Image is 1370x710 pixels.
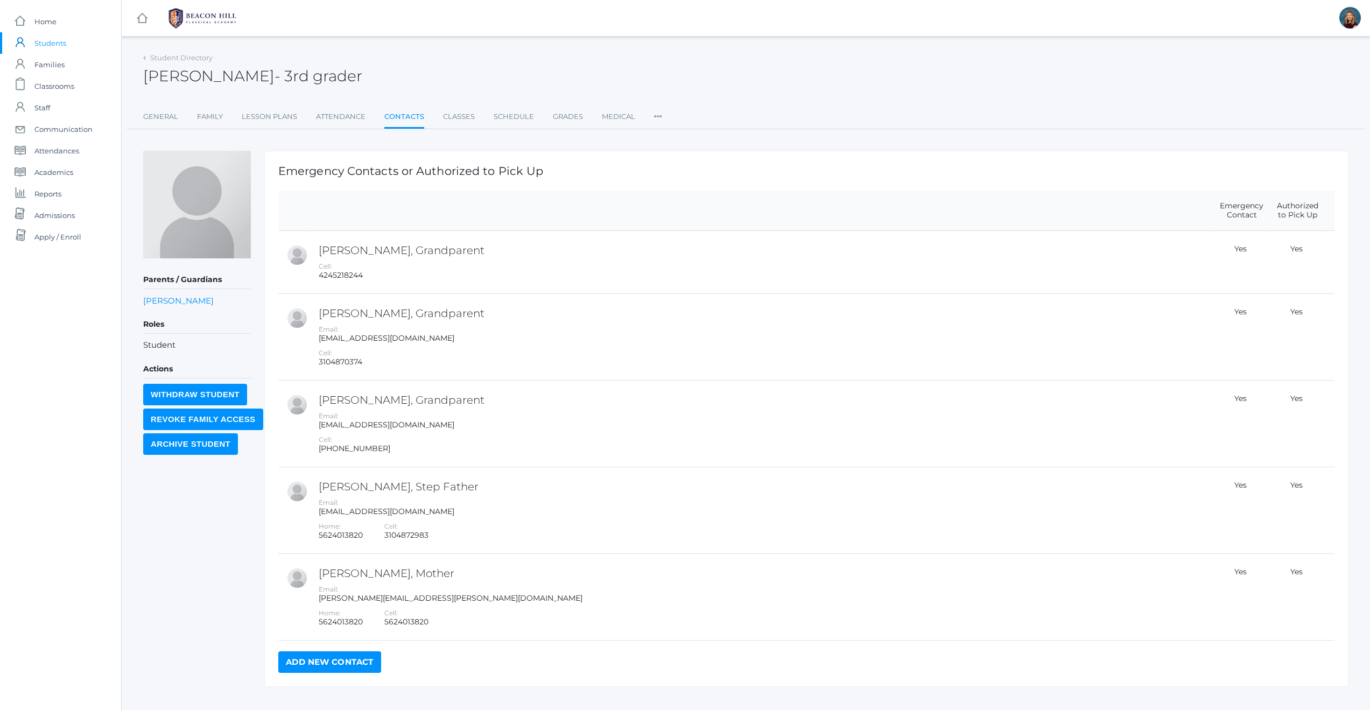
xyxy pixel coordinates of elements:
h1: Emergency Contacts or Authorized to Pick Up [278,165,1334,177]
a: General [143,106,178,128]
h2: [PERSON_NAME], Step Father [319,481,1206,493]
td: Yes [1209,554,1266,641]
label: Email: [319,585,339,593]
div: Lindsay Leeds [1339,7,1361,29]
td: Yes [1209,381,1266,467]
td: Yes [1266,294,1321,381]
h5: Actions [143,360,251,378]
div: [PHONE_NUMBER] [319,444,390,453]
span: Reports [34,183,61,205]
h5: Parents / Guardians [143,271,251,289]
label: Cell: [319,262,332,270]
a: Student Directory [150,53,213,62]
span: Classrooms [34,75,74,97]
div: [EMAIL_ADDRESS][DOMAIN_NAME] [319,507,1206,516]
label: Home: [319,522,341,530]
div: 3104872983 [384,531,428,540]
h2: [PERSON_NAME] [143,68,362,85]
input: Revoke Family Access [143,409,263,430]
td: Yes [1266,381,1321,467]
label: Email: [319,412,339,420]
label: Home: [319,609,341,617]
div: Cheryl Marzano [286,394,308,416]
span: Home [34,11,57,32]
img: BHCALogos-05-308ed15e86a5a0abce9b8dd61676a3503ac9727e845dece92d48e8588c001991.png [162,5,243,32]
label: Cell: [319,349,332,357]
a: Schedule [494,106,534,128]
span: Families [34,54,65,75]
label: Email: [319,325,339,333]
a: Attendance [316,106,366,128]
a: Classes [443,106,475,128]
div: [EMAIL_ADDRESS][DOMAIN_NAME] [319,420,1206,430]
td: Yes [1266,554,1321,641]
li: Student [143,339,251,352]
a: Lesson Plans [242,106,297,128]
label: Cell: [384,609,398,617]
th: Emergency Contact [1209,191,1266,231]
a: [PERSON_NAME] [143,294,214,307]
td: Yes [1209,294,1266,381]
input: Archive Student [143,433,238,455]
span: - 3rd grader [275,67,362,85]
a: Contacts [384,106,424,129]
span: Staff [34,97,50,118]
h2: [PERSON_NAME], Grandparent [319,394,1206,406]
span: Students [34,32,66,54]
div: 3104870374 [319,357,362,367]
a: Family [197,106,223,128]
span: Apply / Enroll [34,226,81,248]
a: Medical [602,106,635,128]
span: Attendances [34,140,79,161]
th: Authorized to Pick Up [1266,191,1321,231]
div: Jeffrey Marzano [286,307,308,329]
input: Withdraw Student [143,384,247,405]
div: 5624013820 [384,617,428,627]
td: Yes [1266,467,1321,554]
td: Yes [1209,231,1266,294]
a: Grades [553,106,583,128]
label: Cell: [384,522,398,530]
div: Derrick Marzano [286,481,308,502]
img: Francisco Lopez [143,151,251,258]
span: Academics [34,161,73,183]
div: Maria Reynaga [286,244,308,266]
div: [PERSON_NAME][EMAIL_ADDRESS][PERSON_NAME][DOMAIN_NAME] [319,594,1206,603]
span: Communication [34,118,93,140]
div: [EMAIL_ADDRESS][DOMAIN_NAME] [319,334,1206,343]
div: 5624013820 [319,617,363,627]
span: Admissions [34,205,75,226]
h5: Roles [143,315,251,334]
div: Elisabet Marzano [286,567,308,589]
label: Email: [319,498,339,507]
div: 4245218244 [319,271,363,280]
h2: [PERSON_NAME], Grandparent [319,307,1206,319]
label: Cell: [319,435,332,444]
td: Yes [1266,231,1321,294]
div: 5624013820 [319,531,363,540]
a: Add New Contact [278,651,381,673]
h2: [PERSON_NAME], Mother [319,567,1206,579]
h2: [PERSON_NAME], Grandparent [319,244,1206,256]
td: Yes [1209,467,1266,554]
